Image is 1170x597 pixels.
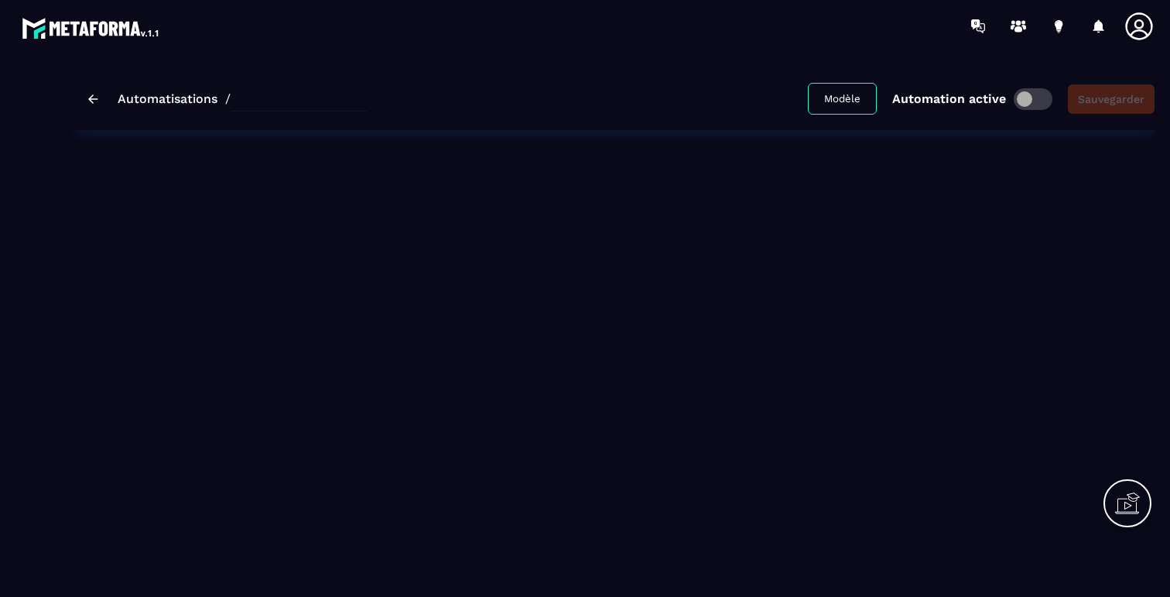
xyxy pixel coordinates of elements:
[892,91,1006,106] p: Automation active
[225,91,231,106] span: /
[88,94,98,104] img: arrow
[22,14,161,42] img: logo
[808,83,877,115] button: Modèle
[118,91,217,106] a: Automatisations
